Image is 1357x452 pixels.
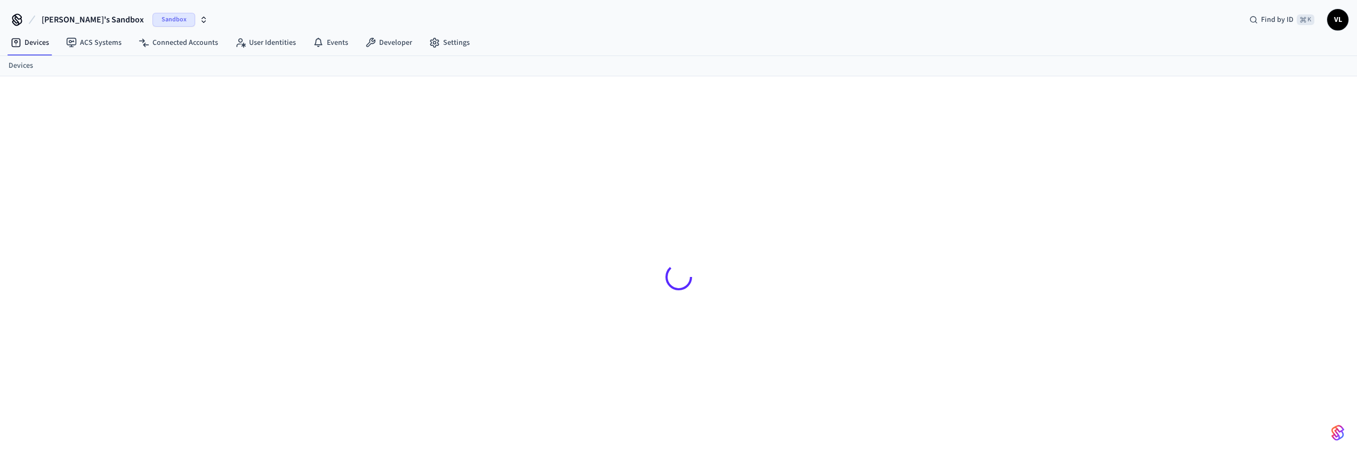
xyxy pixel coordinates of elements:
a: User Identities [227,33,304,52]
span: Find by ID [1261,14,1294,25]
a: Events [304,33,357,52]
a: Connected Accounts [130,33,227,52]
span: VL [1328,10,1347,29]
a: Devices [9,60,33,72]
a: Developer [357,33,421,52]
span: ⌘ K [1297,14,1314,25]
a: ACS Systems [58,33,130,52]
button: VL [1327,9,1348,30]
a: Devices [2,33,58,52]
img: SeamLogoGradient.69752ec5.svg [1331,424,1344,441]
div: Find by ID⌘ K [1241,10,1323,29]
a: Settings [421,33,478,52]
span: Sandbox [152,13,195,27]
span: [PERSON_NAME]'s Sandbox [42,13,144,26]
